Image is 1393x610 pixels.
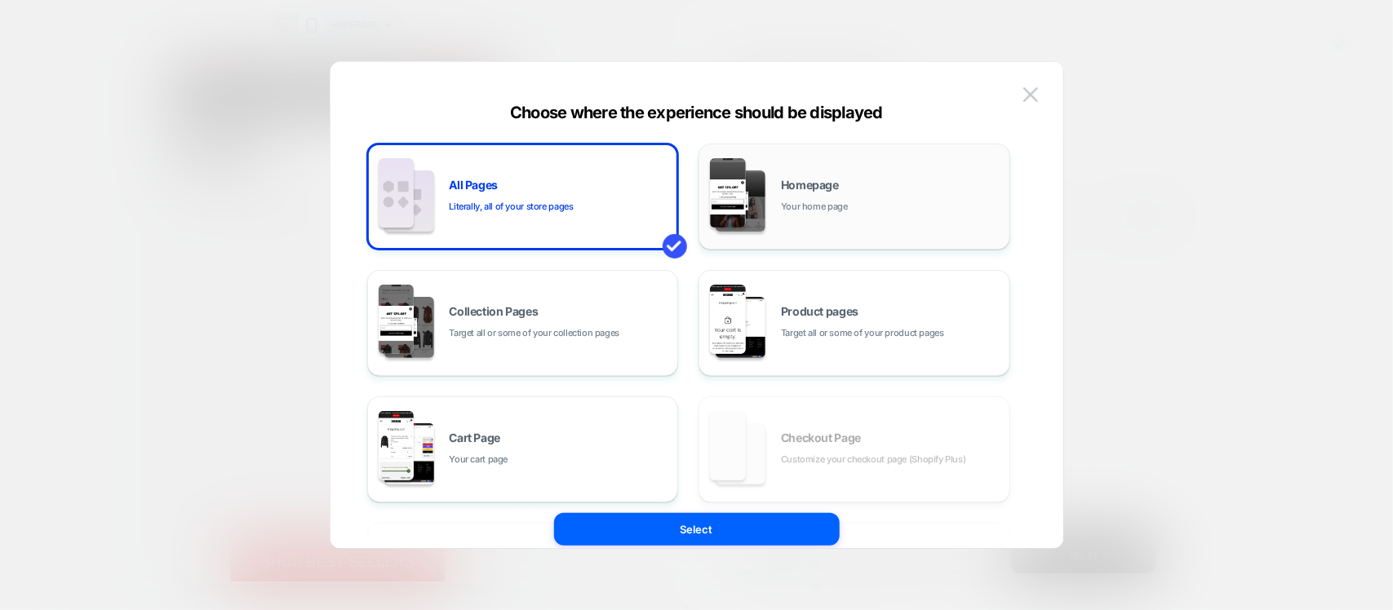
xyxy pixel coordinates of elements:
span: 0 [56,126,63,140]
div: Choose where the experience should be displayed [331,103,1063,122]
a: Shop now [242,30,301,55]
img: close [1023,87,1038,101]
span: Your home page [781,199,848,214]
span: 0 [91,126,98,140]
span: Homepage [781,179,839,191]
a: SHOP BEST SELLERS [55,491,268,529]
span: / [101,126,104,140]
span: $0.00 [108,126,139,140]
span: Product pages [781,306,858,317]
span: Target all or some of your product pages [781,325,944,341]
a: 0 [42,127,63,142]
span: [DATE] [16,32,52,52]
button: Select [554,513,840,546]
a: 0 / $0.00 [73,127,139,142]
